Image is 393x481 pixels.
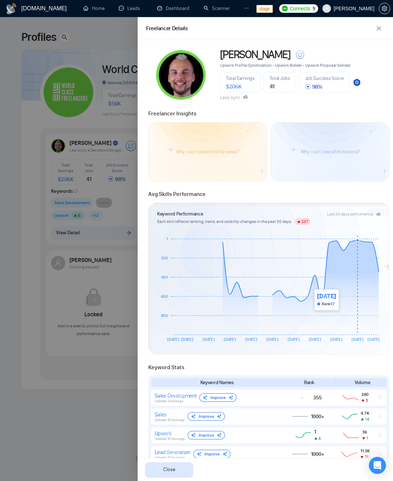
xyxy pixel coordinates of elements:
[155,399,183,403] span: Updated 3 hours ago
[176,149,239,154] article: Why i can't see all profile views?
[377,394,388,400] span: right
[311,451,324,457] span: 1000+
[366,436,368,441] span: 1
[155,392,196,399] div: Sales Development
[155,437,185,441] span: Updated 20 hours ago
[362,429,368,434] span: 36
[373,26,384,31] span: close
[379,3,390,14] button: setting
[361,410,369,416] span: 4.7K
[377,413,388,419] span: right
[305,75,344,81] span: Job Success Score
[379,6,390,11] a: setting
[313,395,321,401] span: 355
[148,363,389,372] div: Keyword Stats
[161,256,168,261] tspan: 200
[369,457,386,474] div: Open Intercom Messenger
[377,451,388,457] span: right
[148,110,196,117] span: Freelancer Insights
[146,24,188,33] div: Freelancer Details
[181,337,193,342] tspan: [DATE]
[119,5,143,11] a: messageLeads
[188,431,225,439] div: Improve
[161,313,168,318] tspan: 800
[155,430,185,437] div: Upwork
[319,436,321,441] span: 6
[256,5,272,13] span: stage
[305,83,322,90] span: 98 %
[154,379,280,386] div: Keyword Names
[338,379,387,386] div: Volume
[220,49,361,61] a: [PERSON_NAME]
[203,337,215,342] tspan: [DATE]
[220,94,248,100] span: Lasy sync
[161,294,168,299] tspan: 600
[314,429,321,435] span: 1
[324,6,329,11] span: user
[220,63,350,68] span: Upwork Profile Optimization - Upwork Bidder - Upwork Proposal Sender
[217,433,222,438] img: sparkle
[191,433,196,438] img: sparkle
[361,392,369,397] span: 260
[203,395,207,400] img: sparkle
[377,432,388,438] span: right
[301,219,308,224] span: 237
[191,414,196,419] img: sparkle
[365,454,368,459] span: 21
[193,450,231,458] div: Improve
[220,49,290,61] span: [PERSON_NAME]
[327,212,373,216] div: Last 30 days performance
[166,237,168,242] tspan: 1
[285,379,333,386] div: Rank
[353,78,361,87] img: top_rated
[352,337,364,342] tspan: [DATE]
[161,275,168,280] tspan: 400
[155,411,185,418] div: Sales
[196,452,201,457] img: sparkle
[222,452,227,457] img: sparkle
[226,83,242,90] span: $ 206K
[228,395,233,400] img: sparkle
[309,337,321,342] tspan: [DATE]
[245,337,257,342] tspan: [DATE]
[301,149,360,154] article: Why i can't see all invitations?
[155,449,190,455] div: Lead Generation
[199,393,237,402] div: Improve
[366,398,368,403] span: 5
[290,5,311,12] span: Connects:
[155,455,185,460] span: Updated 20 hours ago
[311,414,324,420] span: 1000+
[365,417,369,422] span: 14
[188,412,225,421] div: Improve
[145,462,193,477] button: Close
[148,191,206,197] span: Avg Skills Performance
[224,337,236,342] tspan: [DATE]
[217,414,222,419] img: sparkle
[373,23,384,34] button: close
[157,5,189,11] a: dashboardDashboard
[6,3,17,15] img: logo
[270,83,275,90] span: 41
[360,448,370,453] span: 11.3K
[83,5,105,11] a: homeHome
[163,466,175,474] span: Close
[204,5,230,11] a: searchScanner
[226,75,255,81] span: Total Earnings
[266,337,278,342] tspan: [DATE]
[157,218,381,225] article: Each skill reflects ranking, trend, and visibility changes in the past 30 days.
[312,5,315,12] span: 9
[367,337,380,342] tspan: [DATE]
[157,210,203,218] article: Keyword Performance
[288,337,300,342] tspan: [DATE]
[156,50,206,100] img: c10GBoLTXSPpA_GbOW6Asz6ezzq94sh5Qpa9HzqRBbZM5s_NURPK1R2Dzic1DZM8tv
[244,6,249,11] span: ellipsis
[167,337,179,342] tspan: [DATE]
[155,418,185,422] span: Updated 20 hours ago
[270,75,290,81] span: Total Jobs
[330,337,342,342] tspan: [DATE]
[282,6,288,11] img: upwork-logo.png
